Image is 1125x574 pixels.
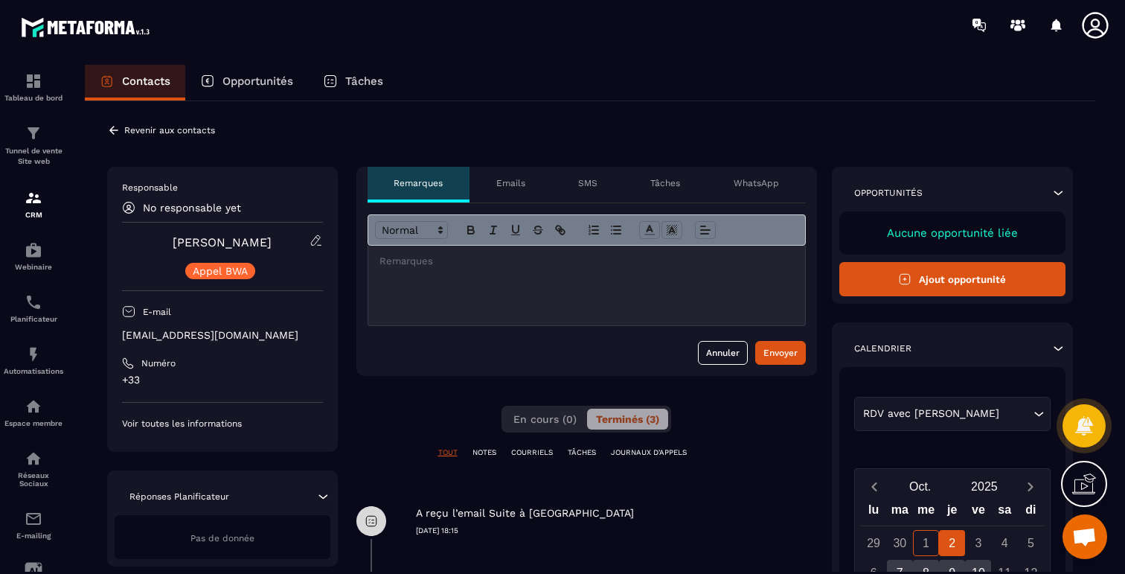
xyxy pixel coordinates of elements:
p: Tâches [650,177,680,189]
div: je [939,500,965,526]
img: formation [25,124,42,142]
div: Envoyer [763,345,798,360]
p: E-mail [143,306,171,318]
p: JOURNAUX D'APPELS [611,447,687,458]
div: 4 [992,530,1018,556]
p: A reçu l’email Suite à [GEOGRAPHIC_DATA] [416,506,634,520]
span: Pas de donnée [190,533,254,543]
div: ve [965,500,991,526]
p: Responsable [122,182,323,194]
button: Previous month [861,476,888,497]
button: Open months overlay [888,473,952,500]
div: 2 [939,530,965,556]
button: En cours (0) [504,409,586,430]
p: E-mailing [4,532,63,540]
p: Emails [496,177,525,189]
p: Contacts [122,74,170,88]
div: 3 [965,530,991,556]
p: Webinaire [4,263,63,271]
div: me [913,500,939,526]
a: Contacts [85,65,185,101]
div: 29 [861,530,887,556]
p: WhatsApp [734,177,779,189]
button: Envoyer [755,341,806,365]
img: logo [21,13,155,41]
p: Aucune opportunité liée [854,226,1051,240]
div: lu [860,500,886,526]
p: TOUT [438,447,458,458]
input: Search for option [1003,406,1031,422]
div: 1 [913,530,939,556]
p: Opportunités [854,187,923,199]
button: Annuler [698,341,748,365]
p: Numéro [141,357,176,369]
span: RDV avec [PERSON_NAME] [860,406,1003,422]
img: formation [25,189,42,207]
button: Next month [1016,476,1044,497]
p: Revenir aux contacts [124,125,215,135]
p: Appel BWA [193,266,248,276]
button: Open years overlay [952,473,1016,500]
p: [DATE] 18:15 [416,526,817,536]
p: CRM [4,211,63,219]
p: SMS [578,177,597,189]
img: automations [25,398,42,415]
p: TÂCHES [568,447,596,458]
a: formationformationCRM [4,178,63,230]
p: Réseaux Sociaux [4,471,63,488]
a: automationsautomationsEspace membre [4,386,63,439]
p: [EMAIL_ADDRESS][DOMAIN_NAME] [122,328,323,342]
p: NOTES [472,447,496,458]
p: Opportunités [222,74,293,88]
div: 5 [1018,530,1044,556]
div: di [1018,500,1044,526]
a: formationformationTunnel de vente Site web [4,113,63,178]
a: emailemailE-mailing [4,499,63,551]
div: 30 [887,530,913,556]
div: Ouvrir le chat [1062,514,1107,559]
span: En cours (0) [513,413,577,425]
p: No responsable yet [143,202,241,214]
span: Terminés (3) [596,413,659,425]
a: social-networksocial-networkRéseaux Sociaux [4,439,63,499]
a: automationsautomationsAutomatisations [4,334,63,386]
p: Tableau de bord [4,94,63,102]
p: Tunnel de vente Site web [4,146,63,167]
a: Tâches [308,65,398,101]
p: Réponses Planificateur [129,491,229,503]
img: automations [25,345,42,363]
p: Calendrier [854,342,911,354]
a: automationsautomationsWebinaire [4,230,63,282]
div: sa [992,500,1018,526]
a: [PERSON_NAME] [173,235,272,249]
img: automations [25,241,42,259]
img: email [25,510,42,528]
p: Automatisations [4,367,63,375]
a: schedulerschedulerPlanificateur [4,282,63,334]
p: Planificateur [4,315,63,323]
a: Opportunités [185,65,308,101]
button: Ajout opportunité [839,262,1066,296]
div: ma [887,500,913,526]
p: COURRIELS [511,447,553,458]
img: scheduler [25,293,42,311]
p: +33 [122,373,323,387]
img: formation [25,72,42,90]
p: Espace membre [4,419,63,427]
p: Remarques [394,177,443,189]
a: formationformationTableau de bord [4,61,63,113]
img: social-network [25,450,42,468]
button: Terminés (3) [587,409,668,430]
p: Tâches [345,74,383,88]
div: Search for option [854,397,1051,431]
p: Voir toutes les informations [122,418,323,430]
